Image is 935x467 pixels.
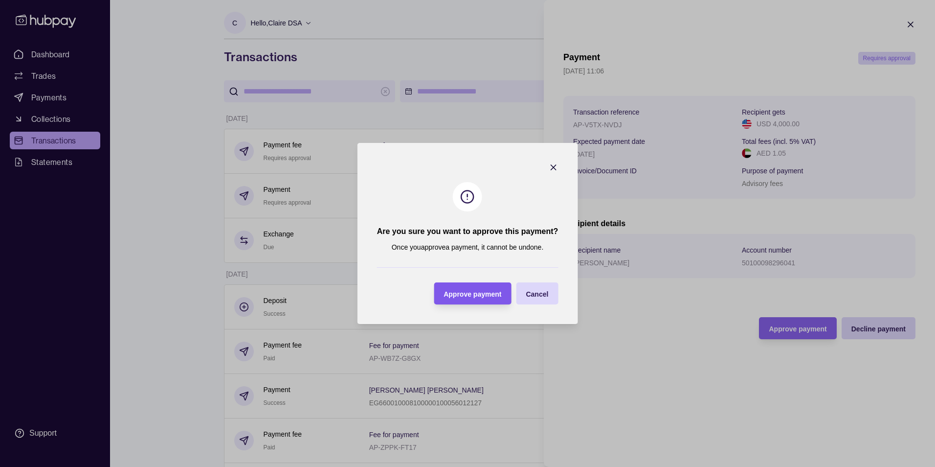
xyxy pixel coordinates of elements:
[516,282,558,304] button: Cancel
[392,242,544,253] p: Once you approve a payment, it cannot be undone.
[434,282,511,304] button: Approve payment
[526,290,548,298] span: Cancel
[444,290,501,298] span: Approve payment
[377,226,558,237] h2: Are you sure you want to approve this payment?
